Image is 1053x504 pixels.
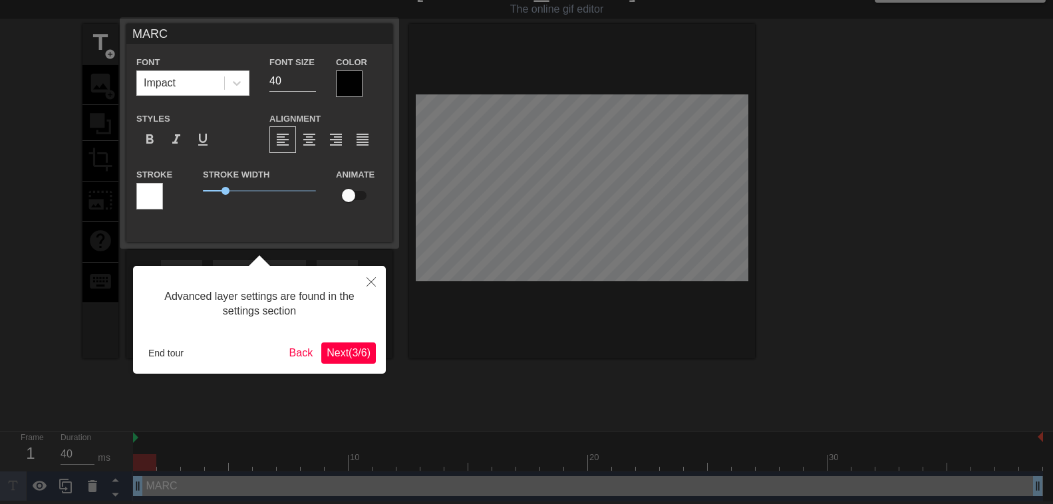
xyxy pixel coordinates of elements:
button: Close [357,266,386,297]
button: Back [284,342,319,364]
button: End tour [143,343,189,363]
span: Next ( 3 / 6 ) [327,347,371,358]
div: Advanced layer settings are found in the settings section [143,276,376,332]
button: Next [321,342,376,364]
